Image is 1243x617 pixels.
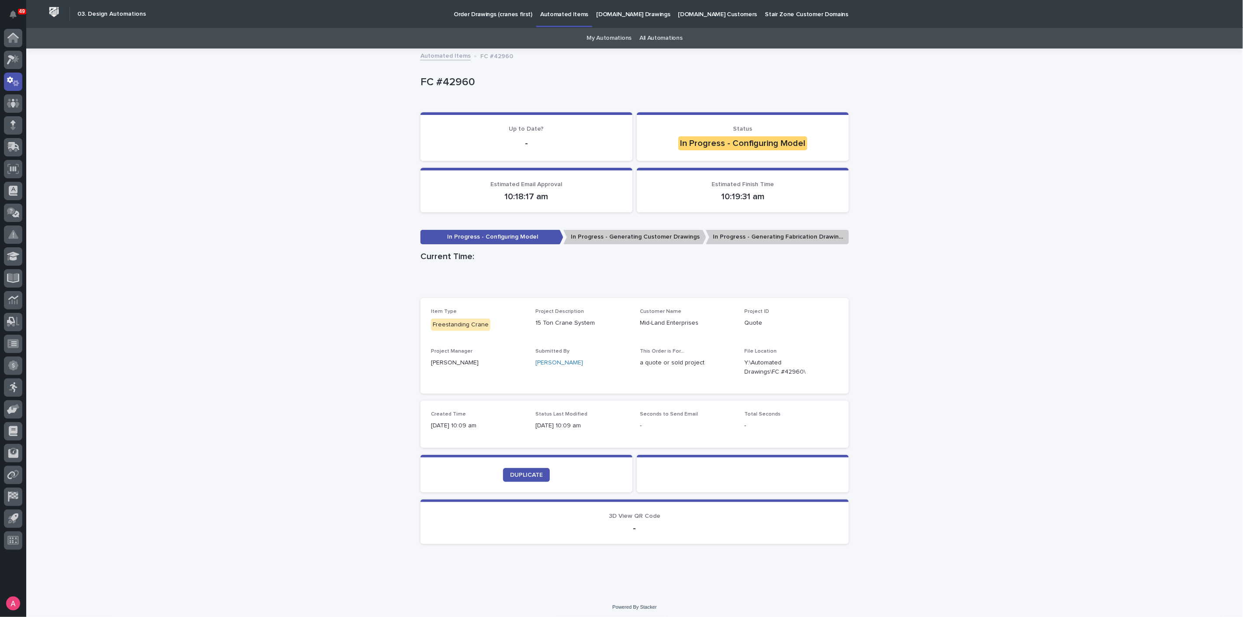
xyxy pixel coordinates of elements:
[639,28,682,49] a: All Automations
[640,412,698,417] span: Seconds to Send Email
[744,358,817,377] : Y:\Automated Drawings\FC #42960\
[431,349,472,354] span: Project Manager
[431,421,525,430] p: [DATE] 10:09 am
[535,421,629,430] p: [DATE] 10:09 am
[420,265,849,298] iframe: Current Time:
[431,138,622,149] p: -
[563,230,706,244] p: In Progress - Generating Customer Drawings
[420,76,845,89] p: FC #42960
[510,472,543,478] span: DUPLICATE
[77,10,146,18] h2: 03. Design Automations
[431,191,622,202] p: 10:18:17 am
[535,309,584,314] span: Project Description
[535,358,583,367] a: [PERSON_NAME]
[4,594,22,613] button: users-avatar
[744,421,838,430] p: -
[420,230,563,244] p: In Progress - Configuring Model
[612,604,656,610] a: Powered By Stacker
[609,513,660,519] span: 3D View QR Code
[46,4,62,20] img: Workspace Logo
[706,230,849,244] p: In Progress - Generating Fabrication Drawings
[420,50,471,60] a: Automated Items
[11,10,22,24] div: Notifications49
[640,319,734,328] p: Mid-Land Enterprises
[744,349,777,354] span: File Location
[19,8,25,14] p: 49
[744,412,781,417] span: Total Seconds
[712,181,774,187] span: Estimated Finish Time
[640,421,734,430] p: -
[647,191,838,202] p: 10:19:31 am
[733,126,753,132] span: Status
[431,412,466,417] span: Created Time
[503,468,550,482] a: DUPLICATE
[431,358,525,367] p: [PERSON_NAME]
[509,126,544,132] span: Up to Date?
[480,51,513,60] p: FC #42960
[535,349,569,354] span: Submitted By
[640,349,684,354] span: This Order is For...
[420,251,849,262] h1: Current Time:
[431,309,457,314] span: Item Type
[744,319,838,328] p: Quote
[640,358,734,367] p: a quote or sold project
[431,523,838,534] p: -
[640,309,681,314] span: Customer Name
[431,319,490,331] div: Freestanding Crane
[587,28,632,49] a: My Automations
[4,5,22,24] button: Notifications
[491,181,562,187] span: Estimated Email Approval
[535,412,587,417] span: Status Last Modified
[535,319,629,328] p: 15 Ton Crane System
[744,309,769,314] span: Project ID
[678,136,807,150] div: In Progress - Configuring Model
